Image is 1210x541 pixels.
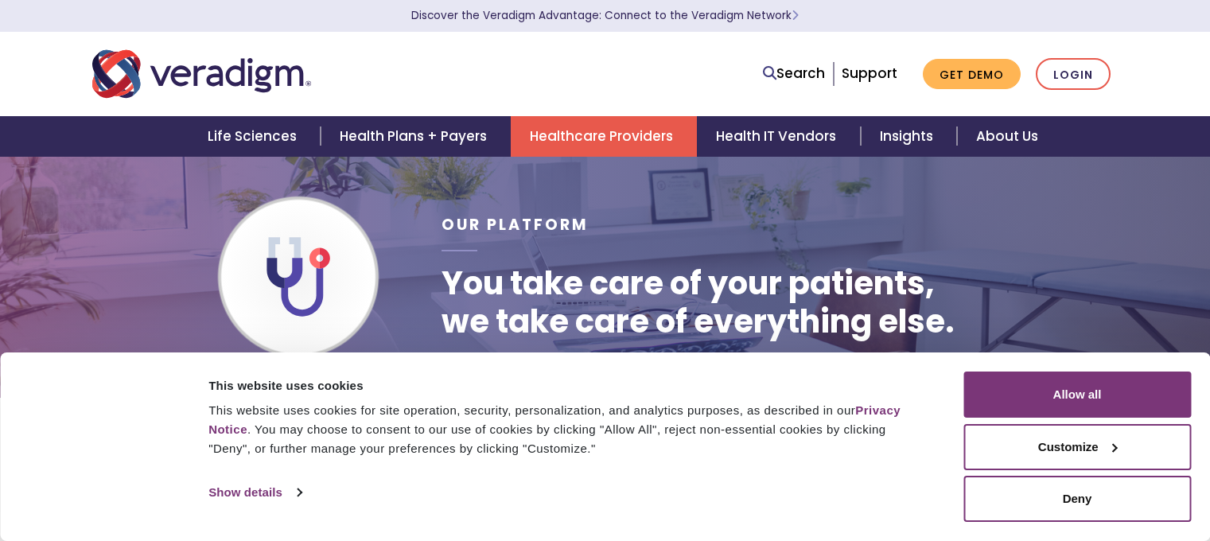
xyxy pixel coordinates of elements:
[1036,58,1111,91] a: Login
[411,8,799,23] a: Discover the Veradigm Advantage: Connect to the Veradigm NetworkLearn More
[957,116,1057,157] a: About Us
[763,63,825,84] a: Search
[861,116,957,157] a: Insights
[208,481,301,504] a: Show details
[963,476,1191,522] button: Deny
[442,214,589,235] span: Our Platform
[963,424,1191,470] button: Customize
[321,116,511,157] a: Health Plans + Payers
[442,264,955,341] h1: You take care of your patients, we take care of everything else.
[697,116,860,157] a: Health IT Vendors
[792,8,799,23] span: Learn More
[963,372,1191,418] button: Allow all
[189,116,321,157] a: Life Sciences
[842,64,897,83] a: Support
[511,116,697,157] a: Healthcare Providers
[92,48,311,100] img: Veradigm logo
[208,376,928,395] div: This website uses cookies
[923,59,1021,90] a: Get Demo
[208,401,928,458] div: This website uses cookies for site operation, security, personalization, and analytics purposes, ...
